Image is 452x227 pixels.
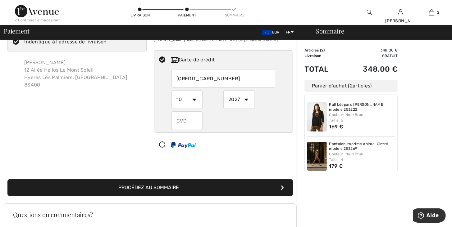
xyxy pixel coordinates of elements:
[307,142,327,171] img: Pantalon Imprimé Animal Cintré modèle 253269
[13,211,287,218] h3: Questions ou commentaires?
[307,102,327,131] img: Pull Léopard Col Bénitier modèle 253222
[15,17,60,23] div: < Continuer à magasiner
[15,5,59,17] img: 1ère Avenue
[329,142,395,151] a: Pantalon Imprimé Animal Cintré modèle 253269
[304,80,398,92] div: Panier d'achat ( articles)
[329,112,395,123] div: Couleur: Noir/Brun Taille: 6
[343,47,398,53] td: 348.00 €
[304,47,343,53] td: Articles ( )
[262,30,282,34] span: EUR
[304,59,343,80] td: Total
[171,69,275,88] input: Numéro de la carte
[413,208,446,224] iframe: Ouvre un widget dans lequel vous pouvez trouver plus d’informations
[154,32,293,48] div: [PERSON_NAME] sélectionner l'un des modes de paiement suivants
[329,163,343,169] span: 179 €
[367,9,372,16] img: recherche
[398,9,403,15] a: Se connecter
[4,28,30,34] span: Paiement
[171,56,289,64] div: Carte de crédit
[171,57,179,63] img: Carte de crédit
[350,83,353,89] span: 2
[343,59,398,80] td: 348.00 €
[437,10,440,15] span: 2
[416,9,447,16] a: 2
[225,12,244,18] div: Sommaire
[171,111,203,130] input: CVD
[304,53,343,59] td: Livraison
[171,142,196,148] img: PayPal
[329,102,395,112] a: Pull Léopard [PERSON_NAME] modèle 253222
[321,48,323,52] span: 2
[308,28,448,34] div: Sommaire
[24,38,107,46] div: Indentique à l'adresse de livraison
[286,30,294,34] span: FR
[329,151,395,162] div: Couleur: Noir/Brun Taille: 4
[398,9,403,16] img: Mes infos
[385,18,416,24] div: [PERSON_NAME]
[7,179,293,196] button: Procédez au sommaire
[19,54,132,94] div: [PERSON_NAME] 12 Allée Hélios Le Mont Soleil Hyeres Les Palmiers, [GEOGRAPHIC_DATA] 83400
[262,30,272,35] img: Euro
[130,12,149,18] div: Livraison
[429,9,434,16] img: Mon panier
[178,12,196,18] div: Paiement
[343,53,398,59] td: Gratuit
[329,124,343,130] span: 169 €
